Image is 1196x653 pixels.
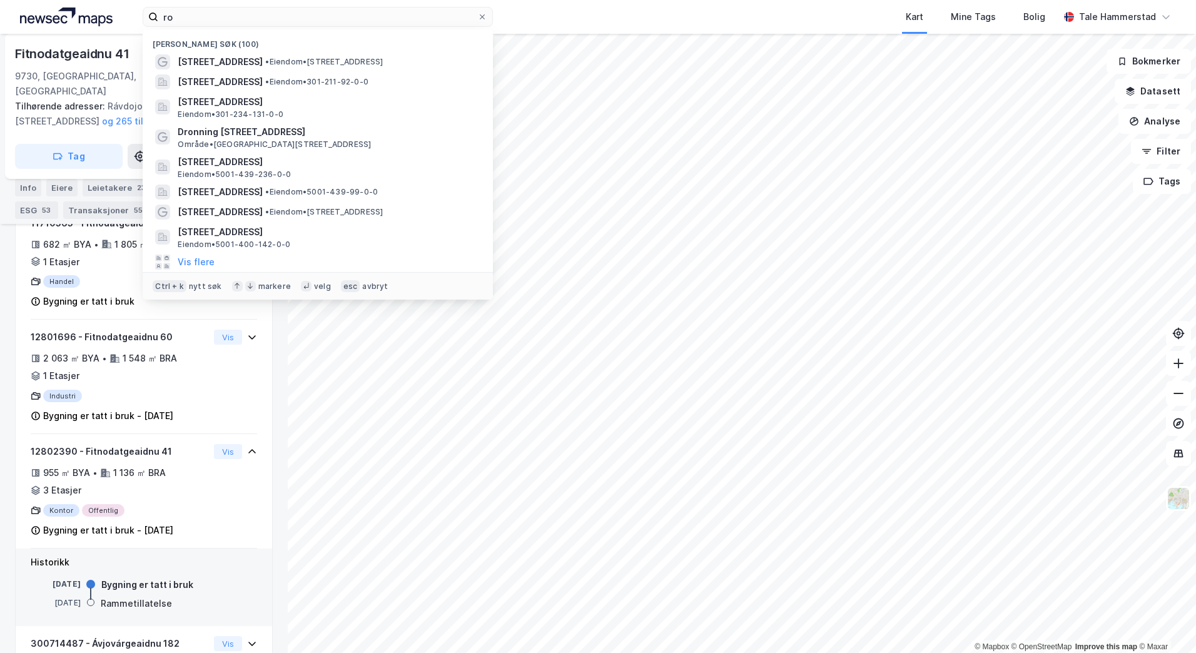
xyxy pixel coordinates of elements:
div: Fitnodatgeaidnu 41 [15,44,131,64]
span: • [265,77,269,86]
button: Vis flere [178,255,215,270]
img: Z [1167,487,1190,510]
div: 1 136 ㎡ BRA [113,465,166,480]
span: Eiendom • 301-211-92-0-0 [265,77,368,87]
div: 955 ㎡ BYA [43,465,90,480]
div: Kontrollprogram for chat [1133,593,1196,653]
button: Bokmerker [1107,49,1191,74]
div: Mine Tags [951,9,996,24]
div: avbryt [362,281,388,291]
div: [PERSON_NAME] søk (100) [143,29,493,52]
span: Tilhørende adresser: [15,101,108,111]
button: Vis [214,444,242,459]
span: Dronning [STREET_ADDRESS] [178,124,478,139]
input: Søk på adresse, matrikkel, gårdeiere, leietakere eller personer [158,8,477,26]
span: Område • [GEOGRAPHIC_DATA][STREET_ADDRESS] [178,139,371,149]
div: Info [15,179,41,196]
div: Bygning er tatt i bruk [43,294,134,309]
span: [STREET_ADDRESS] [178,205,263,220]
div: 9730, [GEOGRAPHIC_DATA], [GEOGRAPHIC_DATA] [15,69,219,99]
button: Filter [1131,139,1191,164]
span: • [265,207,269,216]
div: nytt søk [189,281,222,291]
div: 23 [134,181,148,194]
div: Leietakere [83,179,153,196]
span: Eiendom • 5001-439-236-0-0 [178,170,291,180]
div: Bygning er tatt i bruk [101,577,193,592]
div: 1 805 ㎡ BRA [114,237,168,252]
span: [STREET_ADDRESS] [178,225,478,240]
span: Eiendom • 301-234-131-0-0 [178,109,283,119]
div: Bygning er tatt i bruk - [DATE] [43,408,173,423]
img: logo.a4113a55bc3d86da70a041830d287a7e.svg [20,8,113,26]
div: Bygning er tatt i bruk - [DATE] [43,523,173,538]
iframe: Chat Widget [1133,593,1196,653]
span: [STREET_ADDRESS] [178,154,478,170]
div: 2 063 ㎡ BYA [43,351,99,366]
div: markere [258,281,291,291]
span: • [265,57,269,66]
span: [STREET_ADDRESS] [178,185,263,200]
div: 1 Etasjer [43,255,79,270]
div: [DATE] [31,579,81,590]
a: Improve this map [1075,642,1137,651]
div: Bolig [1023,9,1045,24]
div: • [94,240,99,250]
button: Vis [214,636,242,651]
div: 12802390 - Fitnodatgeaidnu 41 [31,444,209,459]
div: esc [341,280,360,293]
button: Datasett [1115,79,1191,104]
button: Vis [214,330,242,345]
span: • [265,187,269,196]
a: Mapbox [975,642,1009,651]
button: Tag [15,144,123,169]
div: Kart [906,9,923,24]
div: Ctrl + k [153,280,186,293]
div: Rávdojohka 3, [STREET_ADDRESS], [STREET_ADDRESS] [15,99,263,129]
button: Analyse [1118,109,1191,134]
div: Historikk [31,555,257,570]
div: Transaksjoner [63,201,155,219]
a: OpenStreetMap [1011,642,1072,651]
div: 53 [39,204,53,216]
div: [DATE] [31,597,81,609]
div: Rammetillatelse [101,596,172,611]
div: 1 548 ㎡ BRA [123,351,177,366]
div: 553 [131,204,149,216]
span: [STREET_ADDRESS] [178,74,263,89]
div: • [93,468,98,478]
div: velg [314,281,331,291]
span: [STREET_ADDRESS] [178,54,263,69]
button: Tags [1133,169,1191,194]
div: ESG [15,201,58,219]
div: Tale Hammerstad [1079,9,1156,24]
div: • [102,353,107,363]
span: Eiendom • [STREET_ADDRESS] [265,57,383,67]
span: Eiendom • 5001-400-142-0-0 [178,240,290,250]
span: Eiendom • [STREET_ADDRESS] [265,207,383,217]
div: Eiere [46,179,78,196]
div: 12801696 - Fitnodatgeaidnu 60 [31,330,209,345]
div: 3 Etasjer [43,483,81,498]
span: Eiendom • 5001-439-99-0-0 [265,187,378,197]
div: 300714487 - Ávjovárgeaidnu 182 [31,636,209,651]
div: 682 ㎡ BYA [43,237,91,252]
span: [STREET_ADDRESS] [178,94,478,109]
div: 1 Etasjer [43,368,79,383]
